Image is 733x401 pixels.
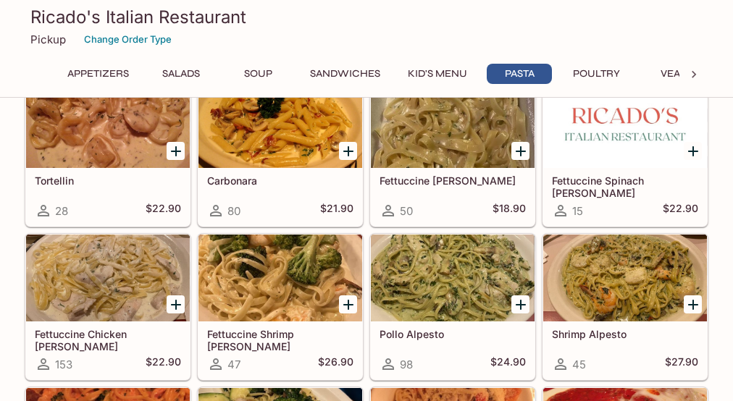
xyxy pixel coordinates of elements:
[371,235,535,321] div: Pollo Alpesto
[380,174,526,187] h5: Fettuccine [PERSON_NAME]
[665,355,698,373] h5: $27.90
[25,234,190,380] a: Fettuccine Chicken [PERSON_NAME]153$22.90
[207,328,353,352] h5: Fettuccine Shrimp [PERSON_NAME]
[564,64,629,84] button: Poultry
[400,204,413,218] span: 50
[380,328,526,340] h5: Pollo Alpesto
[35,174,181,187] h5: Tortellin
[320,202,353,219] h5: $21.90
[198,234,363,380] a: Fettuccine Shrimp [PERSON_NAME]47$26.90
[371,81,535,168] div: Fettuccine Alfredo
[148,64,214,84] button: Salads
[543,234,708,380] a: Shrimp Alpesto45$27.90
[302,64,388,84] button: Sandwiches
[370,80,535,227] a: Fettuccine [PERSON_NAME]50$18.90
[26,235,190,321] div: Fettuccine Chicken Alfredo
[400,64,475,84] button: Kid's Menu
[511,295,529,313] button: Add Pollo Alpesto
[318,355,353,373] h5: $26.90
[26,81,190,168] div: Tortellin
[572,204,583,218] span: 15
[30,6,703,28] h3: Ricado's Italian Restaurant
[198,80,363,227] a: Carbonara80$21.90
[370,234,535,380] a: Pollo Alpesto98$24.90
[543,80,708,227] a: Fettuccine Spinach [PERSON_NAME]15$22.90
[78,28,178,51] button: Change Order Type
[684,142,702,160] button: Add Fettuccine Spinach Alfredo
[55,204,68,218] span: 28
[167,142,185,160] button: Add Tortellin
[543,235,707,321] div: Shrimp Alpesto
[198,235,362,321] div: Fettuccine Shrimp Alfredo
[227,358,240,371] span: 47
[35,328,181,352] h5: Fettuccine Chicken [PERSON_NAME]
[167,295,185,313] button: Add Fettuccine Chicken Alfredo
[339,295,357,313] button: Add Fettuccine Shrimp Alfredo
[146,355,181,373] h5: $22.90
[198,81,362,168] div: Carbonara
[511,142,529,160] button: Add Fettuccine Alfredo
[25,80,190,227] a: Tortellin28$22.90
[552,174,698,198] h5: Fettuccine Spinach [PERSON_NAME]
[640,64,705,84] button: Veal
[146,202,181,219] h5: $22.90
[487,64,552,84] button: Pasta
[490,355,526,373] h5: $24.90
[339,142,357,160] button: Add Carbonara
[552,328,698,340] h5: Shrimp Alpesto
[543,81,707,168] div: Fettuccine Spinach Alfredo
[684,295,702,313] button: Add Shrimp Alpesto
[30,33,66,46] p: Pickup
[572,358,586,371] span: 45
[225,64,290,84] button: Soup
[493,202,526,219] h5: $18.90
[207,174,353,187] h5: Carbonara
[400,358,413,371] span: 98
[59,64,137,84] button: Appetizers
[663,202,698,219] h5: $22.90
[55,358,72,371] span: 153
[227,204,240,218] span: 80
